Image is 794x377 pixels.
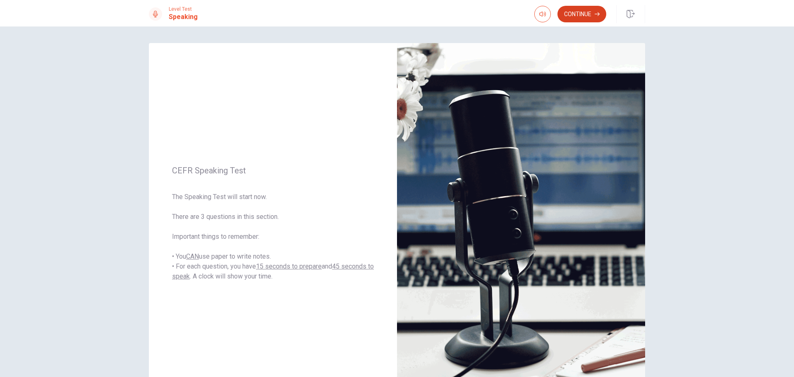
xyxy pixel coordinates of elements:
h1: Speaking [169,12,198,22]
u: CAN [186,252,199,260]
u: 15 seconds to prepare [256,262,322,270]
span: CEFR Speaking Test [172,166,374,175]
button: Continue [557,6,606,22]
span: The Speaking Test will start now. There are 3 questions in this section. Important things to reme... [172,192,374,281]
span: Level Test [169,6,198,12]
